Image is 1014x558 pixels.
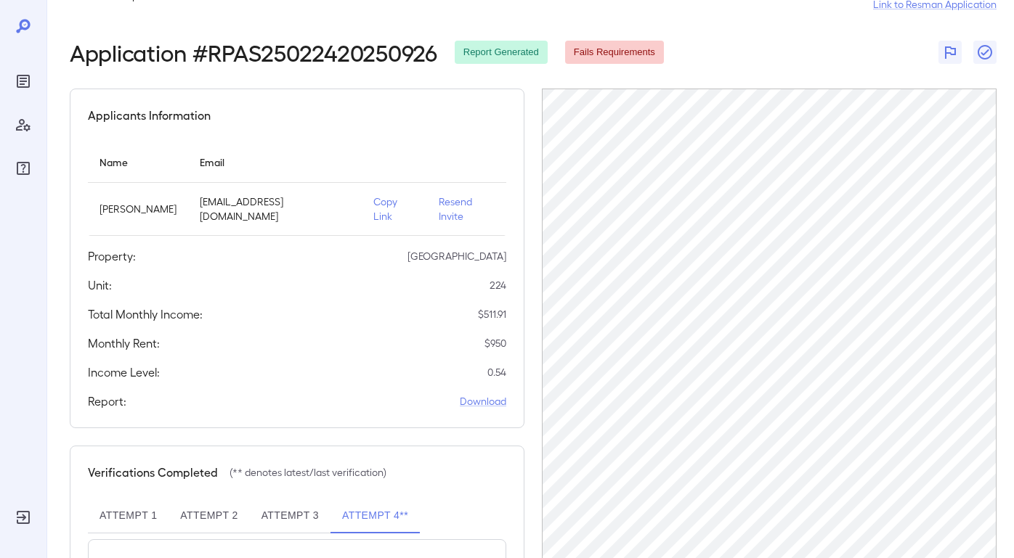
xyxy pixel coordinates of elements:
[88,141,188,183] th: Name
[230,465,386,480] p: (** denotes latest/last verification)
[70,39,437,65] h2: Application # RPAS25022420250926
[88,107,211,124] h5: Applicants Information
[330,498,420,533] button: Attempt 4**
[88,305,203,323] h5: Total Monthly Income:
[200,194,350,223] p: [EMAIL_ADDRESS][DOMAIN_NAME]
[565,46,664,60] span: Fails Requirements
[169,498,249,533] button: Attempt 2
[973,41,997,64] button: Close Report
[373,194,415,223] p: Copy Link
[188,141,362,183] th: Email
[460,394,506,409] a: Download
[12,113,35,136] div: Manage Users
[88,141,506,236] table: simple table
[100,202,177,216] p: [PERSON_NAME]
[455,46,548,60] span: Report Generated
[88,498,169,533] button: Attempt 1
[250,498,330,533] button: Attempt 3
[478,307,506,321] p: $ 511.91
[439,194,495,223] p: Resend Invite
[12,506,35,529] div: Log Out
[88,364,160,381] h5: Income Level:
[407,249,506,263] p: [GEOGRAPHIC_DATA]
[88,335,160,352] h5: Monthly Rent:
[88,276,112,294] h5: Unit:
[12,157,35,180] div: FAQ
[88,464,218,481] h5: Verifications Completed
[938,41,962,64] button: Flag Report
[490,278,506,292] p: 224
[88,393,126,410] h5: Report:
[12,70,35,93] div: Reports
[487,365,506,379] p: 0.54
[484,336,506,350] p: $ 950
[88,247,136,265] h5: Property:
